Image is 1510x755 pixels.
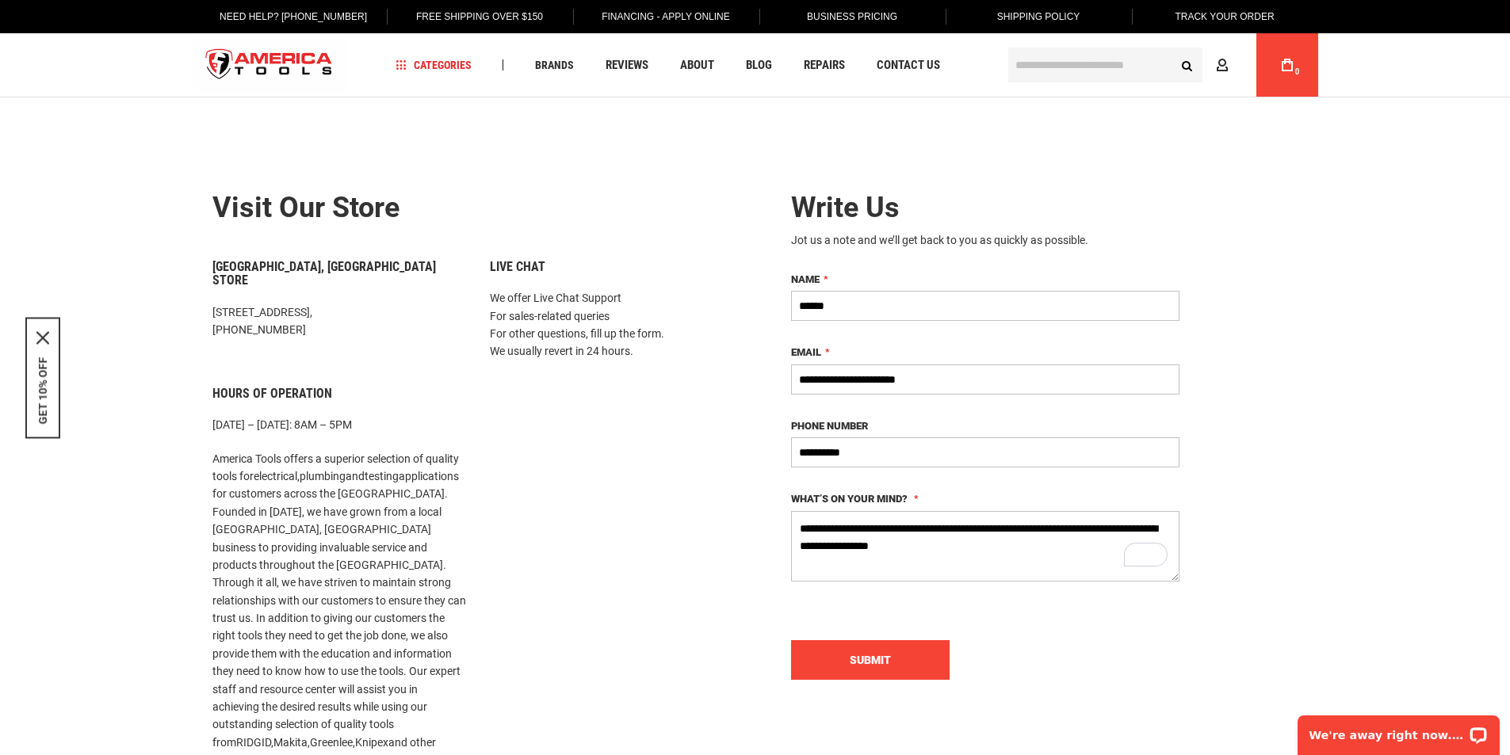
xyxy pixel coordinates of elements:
button: GET 10% OFF [36,357,49,424]
span: Reviews [606,59,648,71]
a: Contact Us [870,55,947,76]
h6: [GEOGRAPHIC_DATA], [GEOGRAPHIC_DATA] Store [212,260,466,288]
span: Shipping Policy [997,11,1080,22]
a: Repairs [797,55,852,76]
a: RIDGID [236,736,271,749]
div: Jot us a note and we’ll get back to you as quickly as possible. [791,232,1179,248]
p: [DATE] – [DATE]: 8AM – 5PM [212,416,466,433]
span: Submit [850,654,891,666]
p: We offer Live Chat Support For sales-related queries For other questions, fill up the form. We us... [490,289,744,360]
span: Contact Us [877,59,940,71]
button: Close [36,331,49,344]
span: Name [791,273,820,285]
a: Greenlee [310,736,353,749]
a: Categories [388,55,479,76]
button: Search [1172,50,1202,80]
textarea: To enrich screen reader interactions, please activate Accessibility in Grammarly extension settings [791,511,1179,582]
span: What’s on your mind? [791,493,908,505]
svg: close icon [36,331,49,344]
a: Makita [273,736,308,749]
a: electrical [254,470,297,482]
button: Submit [791,640,950,680]
span: Write Us [791,191,900,224]
iframe: LiveChat chat widget [1287,705,1510,755]
a: store logo [193,36,346,95]
a: About [673,55,721,76]
a: Knipex [355,736,388,749]
span: Blog [746,59,772,71]
h2: Visit our store [212,193,744,224]
span: Repairs [804,59,845,71]
a: Blog [739,55,779,76]
h6: Hours of Operation [212,387,466,401]
a: plumbing [300,470,346,482]
span: Brands [535,59,574,71]
a: 0 [1272,33,1302,97]
a: testing [365,470,399,482]
span: Categories [396,59,472,71]
span: Email [791,346,821,358]
a: Brands [528,55,581,76]
a: Reviews [598,55,656,76]
span: 0 [1295,67,1300,76]
span: Phone Number [791,420,868,432]
span: About [680,59,714,71]
h6: Live Chat [490,260,744,274]
img: America Tools [193,36,346,95]
p: [STREET_ADDRESS], [PHONE_NUMBER] [212,303,466,339]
